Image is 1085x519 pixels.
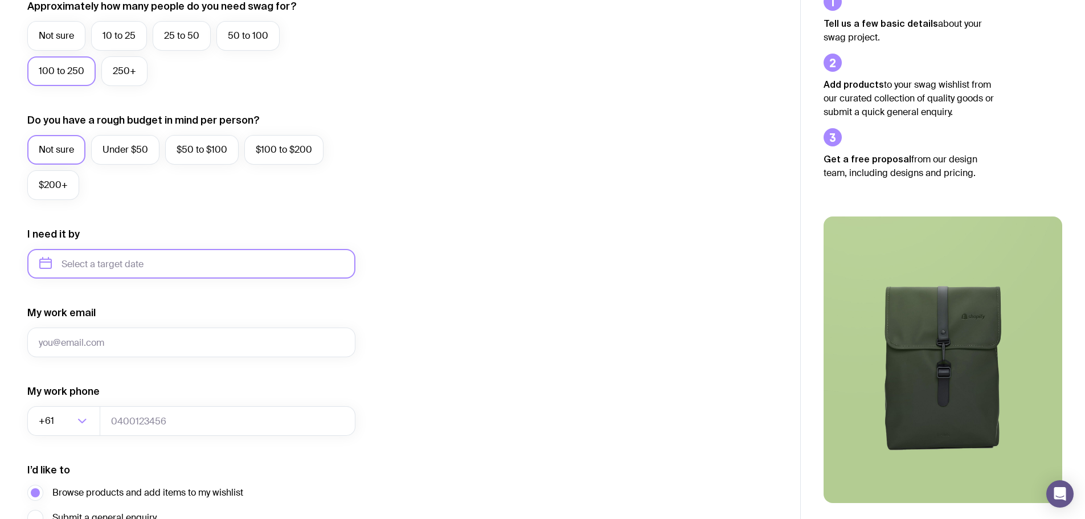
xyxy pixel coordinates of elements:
p: from our design team, including designs and pricing. [824,152,994,180]
strong: Tell us a few basic details [824,18,938,28]
span: +61 [39,406,56,436]
label: Not sure [27,135,85,165]
input: Search for option [56,406,74,436]
label: I’d like to [27,463,70,477]
strong: Get a free proposal [824,154,911,164]
label: 25 to 50 [153,21,211,51]
label: 100 to 250 [27,56,96,86]
label: My work phone [27,385,100,398]
div: Search for option [27,406,100,436]
p: to your swag wishlist from our curated collection of quality goods or submit a quick general enqu... [824,77,994,119]
span: Browse products and add items to my wishlist [52,486,243,500]
div: Open Intercom Messenger [1046,480,1074,508]
label: 250+ [101,56,148,86]
label: Under $50 [91,135,159,165]
label: $200+ [27,170,79,200]
label: $50 to $100 [165,135,239,165]
p: about your swag project. [824,17,994,44]
label: I need it by [27,227,80,241]
label: 50 to 100 [216,21,280,51]
input: Select a target date [27,249,355,279]
input: you@email.com [27,328,355,357]
label: 10 to 25 [91,21,147,51]
strong: Add products [824,79,884,89]
label: Do you have a rough budget in mind per person? [27,113,260,127]
input: 0400123456 [100,406,355,436]
label: Not sure [27,21,85,51]
label: $100 to $200 [244,135,324,165]
label: My work email [27,306,96,320]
